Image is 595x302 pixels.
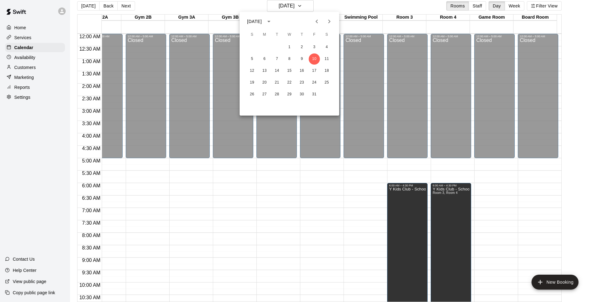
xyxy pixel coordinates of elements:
span: Sunday [246,29,258,41]
button: 13 [259,65,270,76]
button: 12 [246,65,258,76]
button: 6 [259,53,270,65]
button: 4 [321,42,332,53]
div: [DATE] [247,18,262,25]
span: Tuesday [271,29,283,41]
button: 19 [246,77,258,88]
button: 2 [296,42,307,53]
button: 26 [246,89,258,100]
button: 23 [296,77,307,88]
button: 22 [284,77,295,88]
span: Wednesday [284,29,295,41]
button: 15 [284,65,295,76]
button: 10 [309,53,320,65]
button: 8 [284,53,295,65]
button: 1 [284,42,295,53]
button: 11 [321,53,332,65]
span: Saturday [321,29,332,41]
button: 3 [309,42,320,53]
button: 20 [259,77,270,88]
button: 24 [309,77,320,88]
span: Friday [309,29,320,41]
button: 25 [321,77,332,88]
button: 31 [309,89,320,100]
button: 16 [296,65,307,76]
span: Monday [259,29,270,41]
button: 5 [246,53,258,65]
button: 27 [259,89,270,100]
span: Thursday [296,29,307,41]
button: 17 [309,65,320,76]
button: 14 [271,65,283,76]
button: Next month [323,15,335,28]
button: 29 [284,89,295,100]
button: 21 [271,77,283,88]
button: 30 [296,89,307,100]
button: calendar view is open, switch to year view [264,16,274,27]
button: 7 [271,53,283,65]
button: 18 [321,65,332,76]
button: 28 [271,89,283,100]
button: 9 [296,53,307,65]
button: Previous month [311,15,323,28]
